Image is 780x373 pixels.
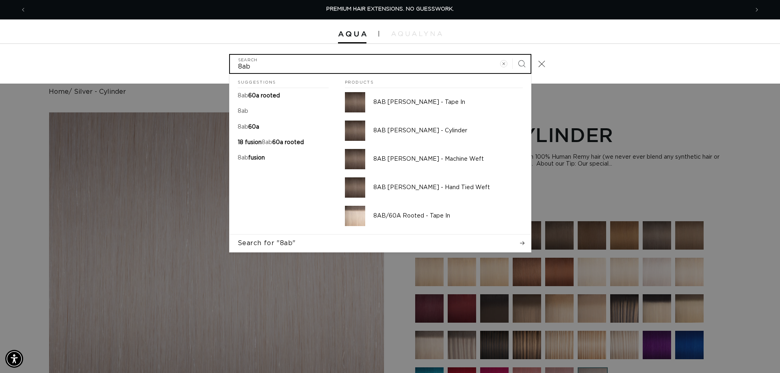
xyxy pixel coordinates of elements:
[230,55,531,73] input: Search
[373,99,523,106] p: 8AB [PERSON_NAME] - Tape In
[238,154,265,162] p: 8ab fusion
[373,127,523,134] p: 8AB [PERSON_NAME] - Cylinder
[230,119,337,135] a: 8ab 60a
[230,135,337,150] a: 18 fusion 8ab 60a rooted
[238,155,248,161] mark: 8ab
[495,55,513,73] button: Clear search term
[238,123,259,131] p: 8ab 60a
[373,212,523,220] p: 8AB/60A Rooted - Tape In
[345,149,365,169] img: 8AB Ash Brown - Machine Weft
[533,55,551,73] button: Close
[262,140,272,145] mark: 8ab
[248,93,280,99] span: 60a rooted
[748,2,766,17] button: Next announcement
[338,31,366,37] img: Aqua Hair Extensions
[238,139,304,146] p: 18 fusion 8ab 60a rooted
[513,55,531,73] button: Search
[337,145,531,173] a: 8AB [PERSON_NAME] - Machine Weft
[337,173,531,202] a: 8AB [PERSON_NAME] - Hand Tied Weft
[238,108,248,115] p: 8ab
[337,202,531,230] a: 8AB/60A Rooted - Tape In
[326,6,454,12] span: PREMIUM HAIR EXTENSIONS. NO GUESSWORK.
[14,2,32,17] button: Previous announcement
[230,88,337,103] a: 8ab 60a rooted
[238,93,248,99] mark: 8ab
[337,116,531,145] a: 8AB [PERSON_NAME] - Cylinder
[238,140,262,145] span: 18 fusion
[248,155,265,161] span: fusion
[345,177,365,198] img: 8AB Ash Brown - Hand Tied Weft
[373,155,523,163] p: 8AB [PERSON_NAME] - Machine Weft
[238,74,329,88] h2: Suggestions
[345,206,365,226] img: 8AB/60A Rooted - Tape In
[238,92,280,99] p: 8ab 60a rooted
[5,350,23,368] div: Accessibility Menu
[345,92,365,112] img: 8AB Ash Brown - Tape In
[238,239,296,248] span: Search for "8ab"
[373,184,523,191] p: 8AB [PERSON_NAME] - Hand Tied Weft
[230,150,337,166] a: 8ab fusion
[272,140,304,145] span: 60a rooted
[238,108,248,114] mark: 8ab
[345,74,523,88] h2: Products
[238,124,248,130] mark: 8ab
[248,124,259,130] span: 60a
[345,121,365,141] img: 8AB Ash Brown - Cylinder
[739,334,780,373] iframe: Chat Widget
[337,88,531,116] a: 8AB [PERSON_NAME] - Tape In
[230,103,337,119] a: 8ab
[391,31,442,36] img: aqualyna.com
